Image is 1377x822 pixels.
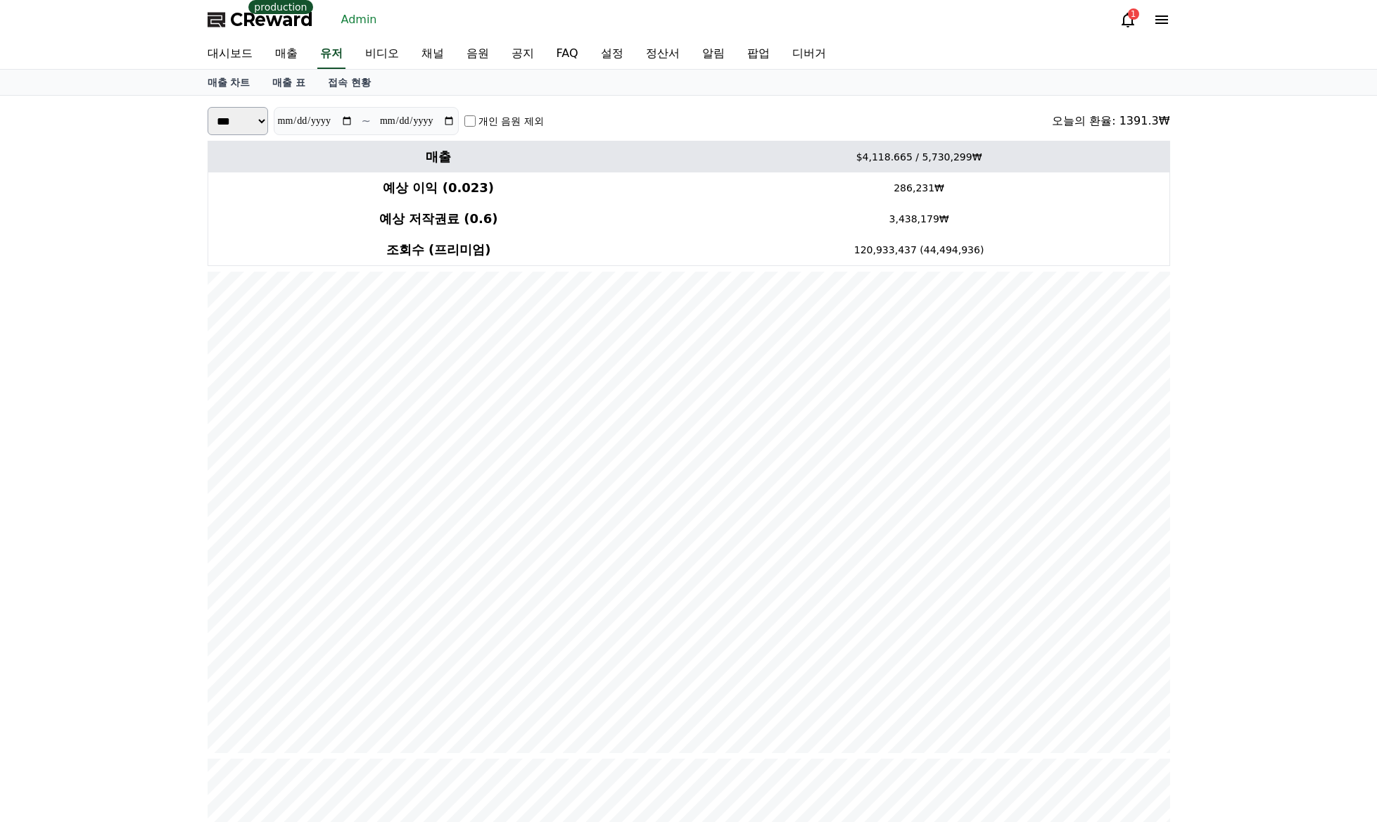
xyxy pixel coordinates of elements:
[214,209,664,229] h4: 예상 저작권료 (0.6)
[691,39,736,69] a: 알림
[117,468,158,479] span: Messages
[214,147,664,167] h4: 매출
[669,141,1169,173] td: $4,118.665 / 5,730,299₩
[410,39,455,69] a: 채널
[208,8,313,31] a: CReward
[317,39,345,69] a: 유저
[362,113,371,129] p: ~
[336,8,383,31] a: Admin
[93,446,182,481] a: Messages
[182,446,270,481] a: Settings
[1128,8,1139,20] div: 1
[781,39,837,69] a: 디버거
[478,114,544,128] label: 개인 음원 제외
[230,8,313,31] span: CReward
[264,39,309,69] a: 매출
[500,39,545,69] a: 공지
[317,70,382,95] a: 접속 현황
[1052,113,1169,129] div: 오늘의 환율: 1391.3₩
[196,39,264,69] a: 대시보드
[354,39,410,69] a: 비디오
[4,446,93,481] a: Home
[669,203,1169,234] td: 3,438,179₩
[261,70,317,95] a: 매출 표
[669,172,1169,203] td: 286,231₩
[635,39,691,69] a: 정산서
[545,39,590,69] a: FAQ
[590,39,635,69] a: 설정
[669,234,1169,266] td: 120,933,437 (44,494,936)
[36,467,61,479] span: Home
[208,467,243,479] span: Settings
[196,70,262,95] a: 매출 차트
[214,240,664,260] h4: 조회수 (프리미엄)
[455,39,500,69] a: 음원
[736,39,781,69] a: 팝업
[1119,11,1136,28] a: 1
[214,178,664,198] h4: 예상 이익 (0.023)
